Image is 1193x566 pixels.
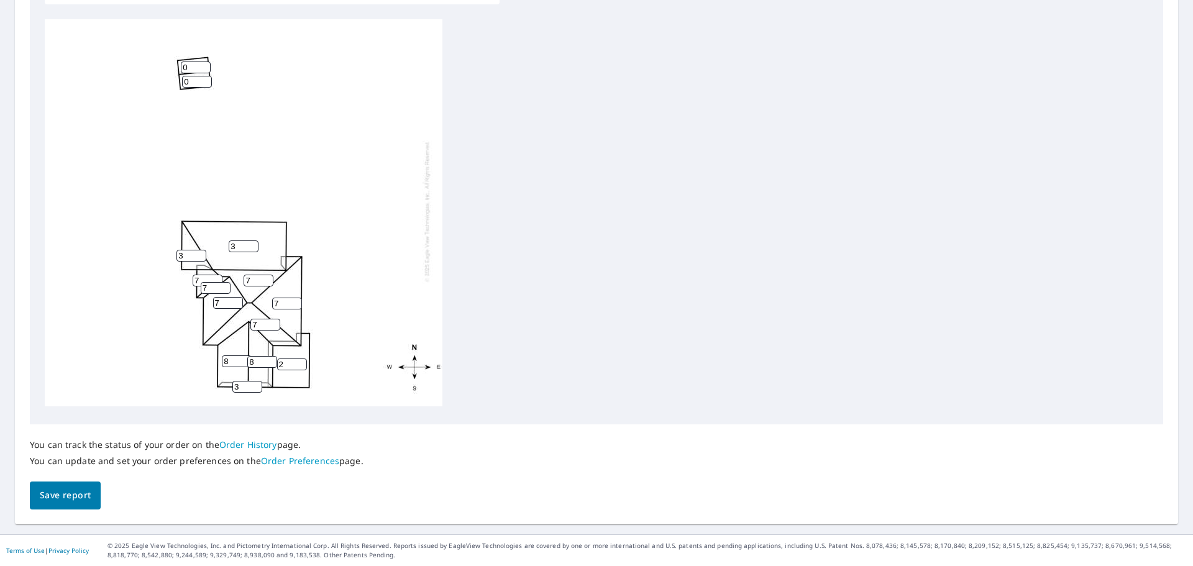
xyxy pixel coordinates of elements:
[48,546,89,555] a: Privacy Policy
[40,488,91,503] span: Save report
[6,546,45,555] a: Terms of Use
[30,455,363,467] p: You can update and set your order preferences on the page.
[30,482,101,509] button: Save report
[30,439,363,450] p: You can track the status of your order on the page.
[261,455,339,467] a: Order Preferences
[6,547,89,554] p: |
[107,541,1187,560] p: © 2025 Eagle View Technologies, Inc. and Pictometry International Corp. All Rights Reserved. Repo...
[219,439,277,450] a: Order History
